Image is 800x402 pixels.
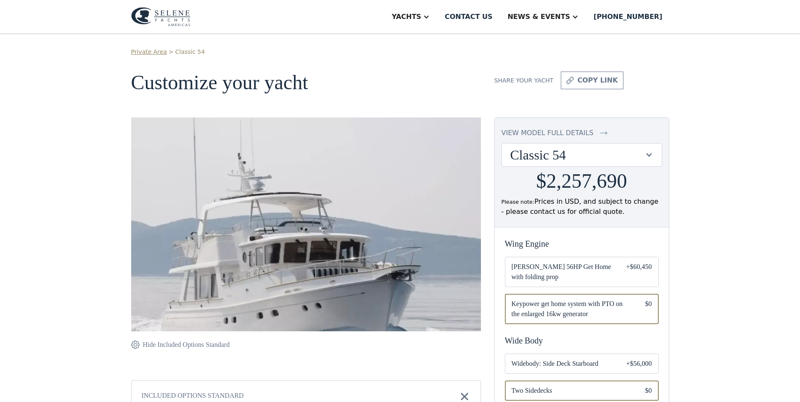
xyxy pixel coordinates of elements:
[645,299,652,319] div: $0
[512,359,613,369] span: Widebody: Side Deck Starboard
[645,386,652,396] div: $0
[131,340,140,350] img: icon
[561,72,623,89] a: copy link
[536,170,627,192] h2: $2,257,690
[600,128,607,138] img: icon
[131,72,481,94] h1: Customize your yacht
[143,340,230,350] div: Hide Included Options Standard
[131,48,167,56] a: Private Area
[566,75,574,85] img: icon
[626,262,652,282] div: +$60,450
[502,128,594,138] div: view model full details
[505,237,659,250] div: Wing Engine
[494,76,554,85] div: Share your yacht
[512,262,613,282] span: [PERSON_NAME] 56HP Get Home with folding prop
[392,12,421,22] div: Yachts
[502,128,662,138] a: view model full details
[510,147,645,163] div: Classic 54
[169,48,174,56] div: >
[505,334,659,347] div: Wide Body
[507,12,570,22] div: News & EVENTS
[131,7,190,27] img: logo
[175,48,205,56] a: Classic 54
[594,12,662,22] div: [PHONE_NUMBER]
[512,299,632,319] span: Keypower get home system with PTO on the enlarged 16kw generator
[577,75,618,85] div: copy link
[502,197,662,217] div: Prices in USD, and subject to change - please contact us for official quote.
[131,340,230,350] a: Hide Included Options Standard
[512,386,632,396] span: Two Sidedecks
[502,199,535,205] span: Please note:
[626,359,652,369] div: +$56,000
[502,144,662,166] div: Classic 54
[445,12,493,22] div: Contact us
